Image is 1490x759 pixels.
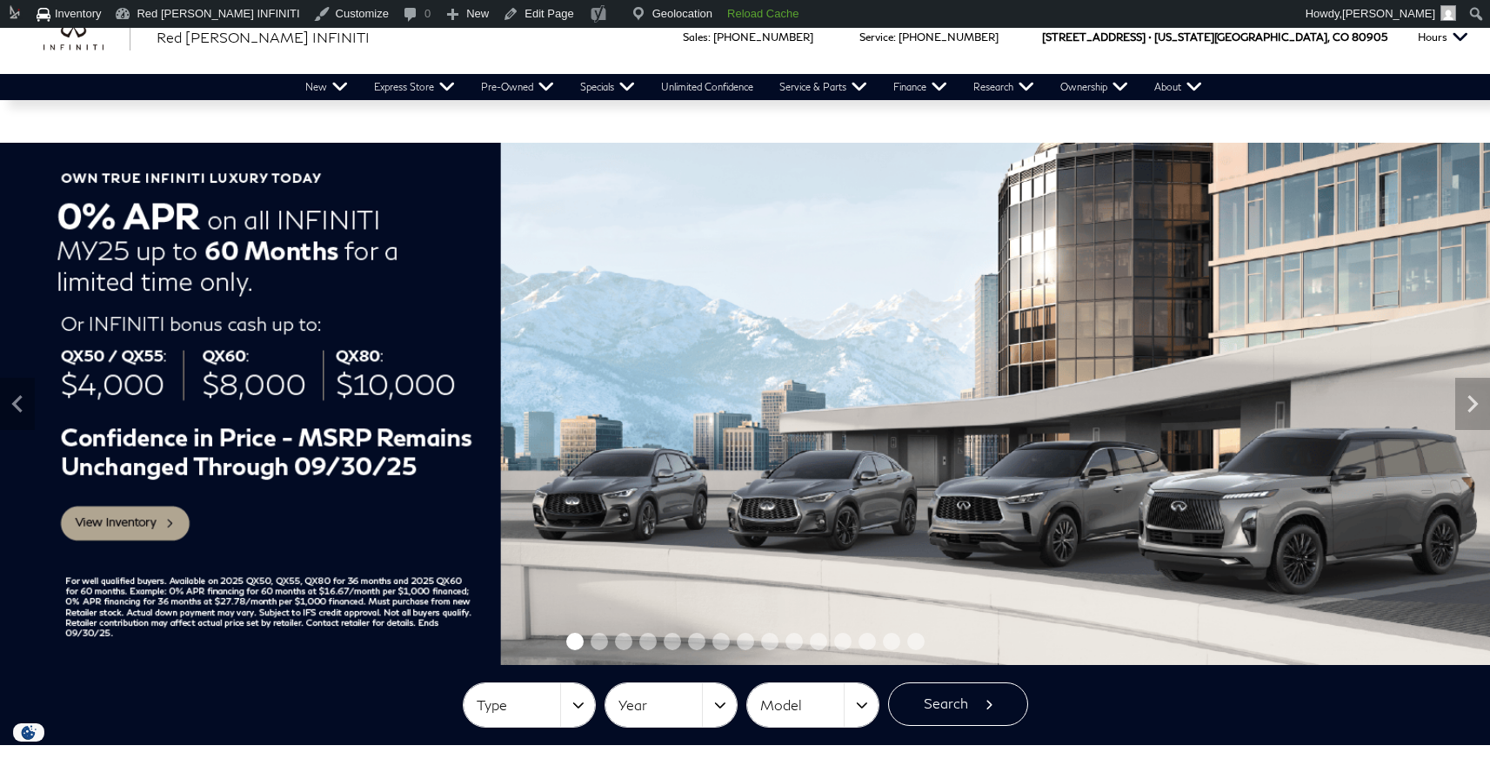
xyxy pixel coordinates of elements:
[292,74,1215,100] nav: Main Navigation
[888,682,1028,726] button: Search
[566,633,584,650] span: Go to slide 1
[292,74,361,100] a: New
[883,633,900,650] span: Go to slide 14
[737,633,754,650] span: Go to slide 8
[1141,74,1215,100] a: About
[648,74,766,100] a: Unlimited Confidence
[834,633,852,650] span: Go to slide 12
[464,683,595,727] button: Type
[1047,74,1141,100] a: Ownership
[1042,30,1387,44] a: [STREET_ADDRESS] • [US_STATE][GEOGRAPHIC_DATA], CO 80905
[157,29,370,45] span: Red [PERSON_NAME] INFINITI
[591,633,608,650] span: Go to slide 2
[899,30,999,44] a: [PHONE_NUMBER]
[361,74,468,100] a: Express Store
[880,74,960,100] a: Finance
[157,27,370,48] a: Red [PERSON_NAME] INFINITI
[859,30,893,44] span: Service
[761,633,778,650] span: Go to slide 9
[907,633,925,650] span: Go to slide 15
[960,74,1047,100] a: Research
[605,683,737,727] button: Year
[1455,378,1490,430] div: Next
[712,633,730,650] span: Go to slide 7
[43,24,130,51] img: INFINITI
[639,633,657,650] span: Go to slide 4
[747,683,879,727] button: Model
[859,633,876,650] span: Go to slide 13
[708,30,711,44] span: :
[760,691,844,720] span: Model
[766,74,880,100] a: Service & Parts
[477,691,560,720] span: Type
[567,74,648,100] a: Specials
[664,633,681,650] span: Go to slide 5
[688,633,705,650] span: Go to slide 6
[893,30,896,44] span: :
[9,723,49,742] img: Opt-Out Icon
[810,633,827,650] span: Go to slide 11
[785,633,803,650] span: Go to slide 10
[713,30,813,44] a: [PHONE_NUMBER]
[618,691,702,720] span: Year
[615,633,632,650] span: Go to slide 3
[43,24,130,51] a: infiniti
[468,74,567,100] a: Pre-Owned
[9,723,49,742] section: Click to Open Cookie Consent Modal
[683,30,708,44] span: Sales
